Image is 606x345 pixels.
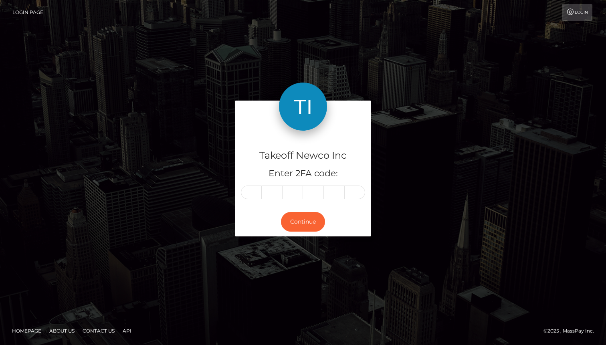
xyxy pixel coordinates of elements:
a: Login Page [12,4,43,21]
a: Homepage [9,325,44,337]
a: API [119,325,135,337]
button: Continue [281,212,325,232]
a: About Us [46,325,78,337]
h4: Takeoff Newco Inc [241,149,365,163]
img: Takeoff Newco Inc [279,83,327,131]
h5: Enter 2FA code: [241,167,365,180]
a: Contact Us [79,325,118,337]
div: © 2025 , MassPay Inc. [543,327,600,335]
a: Login [562,4,592,21]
